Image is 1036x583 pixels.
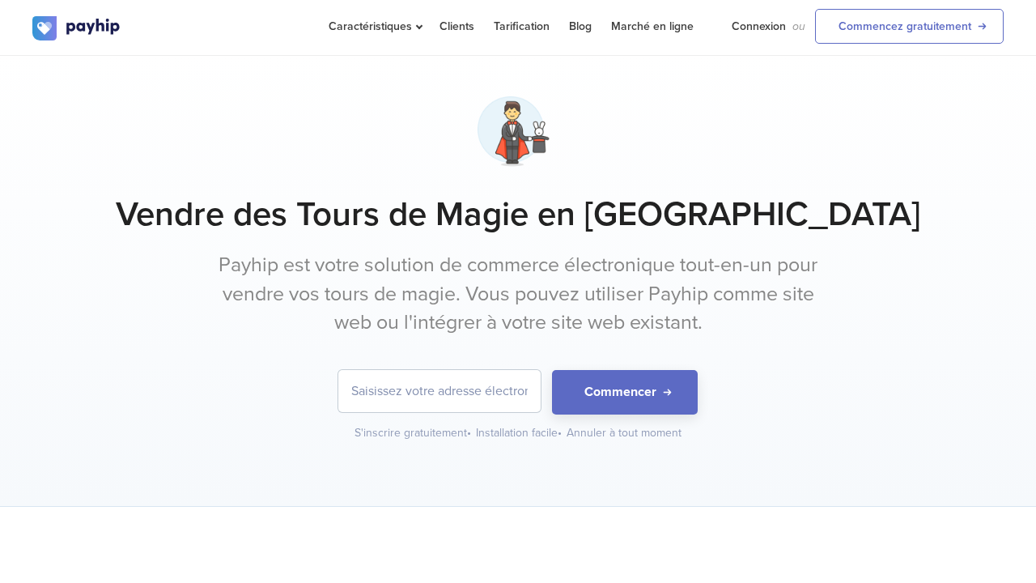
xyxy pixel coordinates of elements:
[476,425,563,441] div: Installation facile
[467,426,471,440] span: •
[567,425,681,441] div: Annuler à tout moment
[558,426,562,440] span: •
[32,194,1004,235] h1: Vendre des Tours de Magie en [GEOGRAPHIC_DATA]
[815,9,1004,44] a: Commencez gratuitement
[329,19,420,33] span: Caractéristiques
[32,16,121,40] img: logo.svg
[552,370,698,415] button: Commencer
[355,425,473,441] div: S'inscrire gratuitement
[214,251,822,338] p: Payhip est votre solution de commerce électronique tout-en-un pour vendre vos tours de magie. Vou...
[338,370,541,412] input: Saisissez votre adresse électronique
[478,96,559,178] img: magician-show-11-g7o4lwtsmwefclnxbl7g2.png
